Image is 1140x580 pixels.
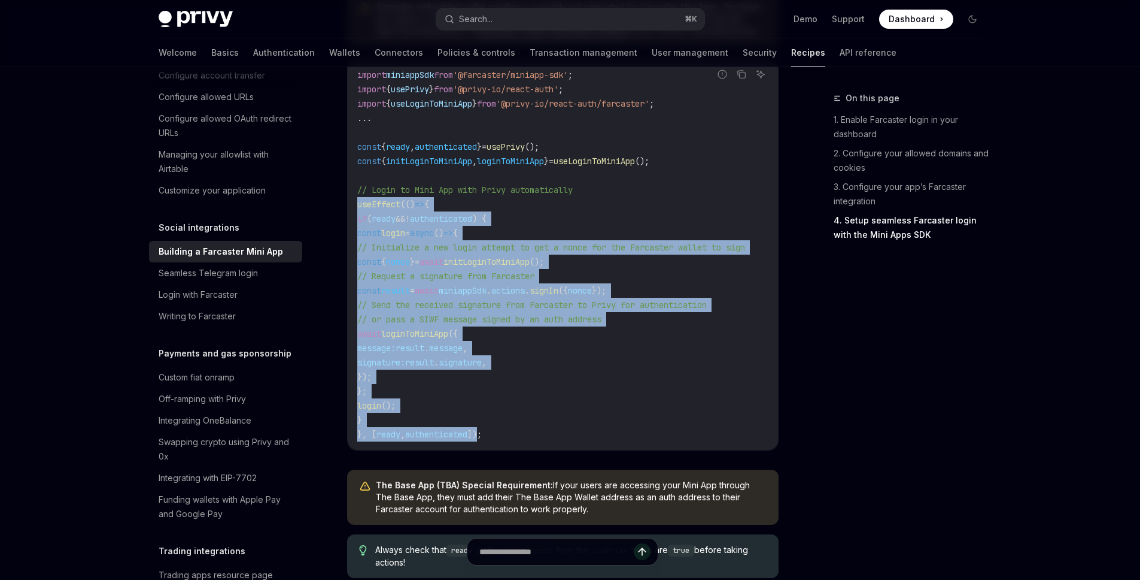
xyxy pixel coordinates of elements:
[149,306,302,327] a: Writing to Farcaster
[443,256,530,267] span: initLoginToMiniApp
[357,271,534,282] span: // Request a signature from Farcaster
[159,493,295,521] div: Funding wallets with Apple Pay and Google Pay
[472,156,477,167] span: ,
[381,156,386,167] span: {
[685,14,697,24] span: ⌘ K
[832,13,865,25] a: Support
[467,429,482,440] span: ]);
[357,228,381,238] span: const
[410,213,472,224] span: authenticated
[149,108,302,144] a: Configure allowed OAuth redirect URLs
[415,199,424,210] span: =>
[453,228,458,238] span: {
[159,183,266,198] div: Customize your application
[159,309,236,324] div: Writing to Farcaster
[472,98,477,109] span: }
[357,256,381,267] span: const
[357,113,372,123] span: ...
[253,38,315,67] a: Authentication
[357,70,386,80] span: import
[367,213,372,224] span: (
[879,10,953,29] a: Dashboard
[159,392,246,406] div: Off-ramping with Privy
[357,429,376,440] span: }, [
[477,141,482,152] span: }
[424,199,429,210] span: {
[159,11,233,28] img: dark logo
[530,256,544,267] span: ();
[419,256,443,267] span: await
[400,199,415,210] span: (()
[357,371,372,382] span: });
[386,141,410,152] span: ready
[436,8,704,30] button: Search...⌘K
[530,285,558,296] span: signIn
[149,367,302,388] a: Custom fiat onramp
[846,91,899,105] span: On this page
[159,244,283,259] div: Building a Farcaster Mini App
[415,256,419,267] span: =
[357,98,386,109] span: import
[496,98,649,109] span: '@privy-io/react-auth/farcaster'
[405,228,410,238] span: =
[405,357,434,368] span: result
[715,67,730,82] button: Report incorrect code
[415,141,477,152] span: authenticated
[159,435,295,464] div: Swapping crypto using Privy and 0x
[159,220,239,235] h5: Social integrations
[487,285,491,296] span: .
[329,38,360,67] a: Wallets
[434,357,439,368] span: .
[149,86,302,108] a: Configure allowed URLs
[159,370,235,385] div: Custom fiat onramp
[159,38,197,67] a: Welcome
[357,314,601,325] span: // or pass a SIWF message signed by an auth address
[357,300,707,310] span: // Send the received signature from Farcaster to Privy for authentication
[491,285,525,296] span: actions
[834,144,992,177] a: 2. Configure your allowed domains and cookies
[410,228,434,238] span: async
[834,177,992,211] a: 3. Configure your app’s Farcaster integration
[386,84,391,95] span: {
[357,386,367,397] span: };
[357,400,381,411] span: login
[159,471,257,485] div: Integrating with EIP-7702
[834,211,992,244] a: 4. Setup seamless Farcaster login with the Mini Apps SDK
[400,429,405,440] span: ,
[376,429,400,440] span: ready
[568,70,573,80] span: ;
[834,110,992,144] a: 1. Enable Farcaster login in your dashboard
[386,156,472,167] span: initLoginToMiniApp
[477,98,496,109] span: from
[359,481,371,493] svg: Warning
[429,343,463,354] span: message
[381,328,448,339] span: loginToMiniApp
[558,84,563,95] span: ;
[889,13,935,25] span: Dashboard
[149,388,302,410] a: Off-ramping with Privy
[149,262,302,284] a: Seamless Telegram login
[375,38,423,67] a: Connectors
[381,400,396,411] span: ();
[649,98,654,109] span: ;
[381,228,405,238] span: login
[149,144,302,180] a: Managing your allowlist with Airtable
[159,346,291,361] h5: Payments and gas sponsorship
[554,156,635,167] span: useLoginToMiniApp
[634,543,650,560] button: Send message
[149,467,302,489] a: Integrating with EIP-7702
[443,228,453,238] span: =>
[568,285,592,296] span: nonce
[434,228,443,238] span: ()
[357,285,381,296] span: const
[149,180,302,201] a: Customize your application
[386,70,434,80] span: miniappSdk
[410,285,415,296] span: =
[434,84,453,95] span: from
[482,357,487,368] span: ,
[381,285,410,296] span: result
[791,38,825,67] a: Recipes
[159,413,251,428] div: Integrating OneBalance
[405,213,410,224] span: !
[405,429,467,440] span: authenticated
